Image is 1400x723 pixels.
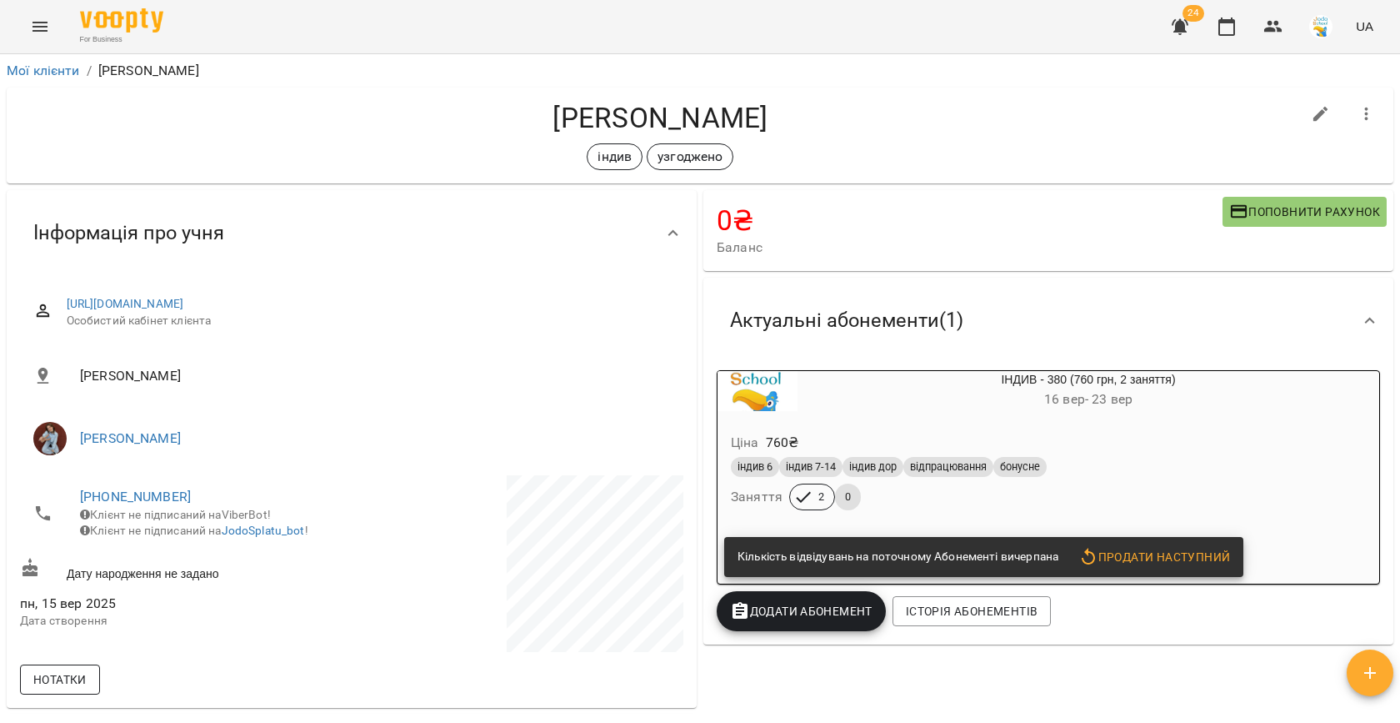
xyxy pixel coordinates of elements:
span: Баланс [717,238,1222,258]
span: Актуальні абонементи ( 1 ) [730,308,963,334]
p: Дата створення [20,613,348,630]
span: Клієнт не підписаний на ViberBot! [80,508,271,521]
button: Нотатки [20,665,100,695]
button: Menu [20,7,60,47]
div: Дату народження не задано [17,555,352,585]
span: Особистий кабінет клієнта [67,313,670,329]
div: Інформація про учня [7,190,697,276]
span: Поповнити рахунок [1229,202,1380,222]
p: узгоджено [657,147,722,167]
span: бонусне [993,459,1047,474]
h6: Заняття [731,485,782,509]
h6: Ціна [731,431,759,454]
h4: 0 ₴ [717,203,1222,238]
a: [PERSON_NAME] [80,430,181,446]
span: Нотатки [33,670,87,690]
button: Додати Абонемент [717,591,886,631]
span: 24 [1182,5,1204,22]
span: 16 вер - 23 вер [1044,391,1132,407]
a: [URL][DOMAIN_NAME] [67,297,184,310]
a: JodoSplatu_bot [222,524,305,537]
button: UA [1349,11,1380,42]
span: Додати Абонемент [730,601,872,621]
img: 38072b7c2e4bcea27148e267c0c485b2.jpg [1309,15,1332,38]
div: ІНДИВ - 380 (760 грн, 2 заняття) [717,371,797,411]
span: індив 6 [731,459,779,474]
p: індив [597,147,632,167]
span: Історія абонементів [906,601,1037,621]
div: індив [587,143,642,170]
span: Інформація про учня [33,220,224,246]
span: For Business [80,34,163,45]
div: узгоджено [647,143,733,170]
li: / [87,61,92,81]
span: 2 [808,490,834,505]
div: ІНДИВ - 380 (760 грн, 2 заняття) [797,371,1379,411]
span: індив дор [842,459,903,474]
a: [PHONE_NUMBER] [80,489,191,505]
button: Продати наступний [1072,542,1237,572]
p: 760 ₴ [766,433,799,453]
button: Поповнити рахунок [1222,197,1387,227]
button: Історія абонементів [892,596,1051,626]
span: відпрацювання [903,459,993,474]
div: Кількість відвідувань на поточному Абонементі вичерпана [737,542,1058,572]
a: Мої клієнти [7,63,80,78]
p: [PERSON_NAME] [98,61,199,81]
span: індив 7-14 [779,459,842,474]
button: ІНДИВ - 380 (760 грн, 2 заняття)16 вер- 23 верЦіна760₴індив 6індив 7-14індив дорвідпрацюваннябону... [717,371,1379,530]
span: 0 [835,490,861,505]
span: Продати наступний [1078,547,1230,567]
nav: breadcrumb [7,61,1393,81]
span: [PERSON_NAME] [80,366,670,386]
h4: [PERSON_NAME] [20,101,1301,135]
img: Вікторія Мельничук [33,422,67,455]
div: Актуальні абонементи(1) [703,278,1393,364]
img: Voopty Logo [80,8,163,33]
span: Клієнт не підписаний на ! [80,524,308,537]
span: UA [1356,18,1373,35]
span: пн, 15 вер 2025 [20,594,348,614]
